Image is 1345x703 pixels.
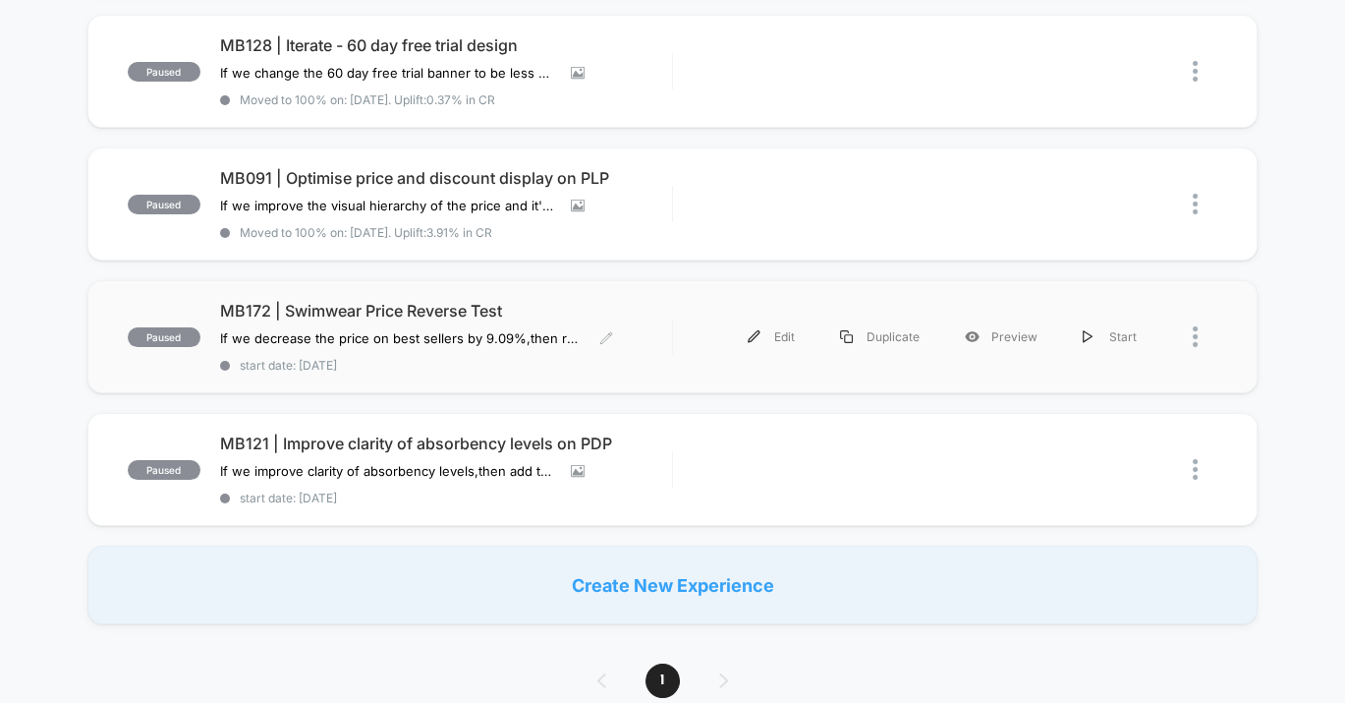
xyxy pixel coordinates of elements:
[220,301,672,321] span: MB172 | Swimwear Price Reverse Test
[240,225,492,240] span: Moved to 100% on: [DATE] . Uplift: 3.91% in CR
[220,463,556,479] span: If we improve clarity of absorbency levels,then add to carts & CR will increase,because users are...
[220,35,672,55] span: MB128 | Iterate - 60 day free trial design
[220,358,672,373] span: start date: [DATE]
[1193,194,1198,214] img: close
[1193,326,1198,347] img: close
[1193,459,1198,480] img: close
[128,460,200,480] span: paused
[1060,315,1159,359] div: Start
[220,330,585,346] span: If we decrease the price on best sellers by 9.09%,then revenue will increase,because customers ar...
[220,491,672,505] span: start date: [DATE]
[220,168,672,188] span: MB091 | Optimise price and discount display on PLP
[942,315,1060,359] div: Preview
[840,330,853,343] img: menu
[87,546,1258,624] div: Create New Experience
[1083,330,1093,343] img: menu
[220,434,672,453] span: MB121 | Improve clarity of absorbency levels on PDP
[240,92,495,107] span: Moved to 100% on: [DATE] . Uplift: 0.37% in CR
[1193,61,1198,82] img: close
[725,315,817,359] div: Edit
[645,664,680,698] span: 1
[748,330,760,343] img: menu
[128,327,200,347] span: paused
[128,195,200,214] span: paused
[817,315,942,359] div: Duplicate
[220,65,556,81] span: If we change the 60 day free trial banner to be less distracting from the primary CTA,then conver...
[128,62,200,82] span: paused
[220,198,556,213] span: If we improve the visual hierarchy of the price and it's related promotion then PDV and CR will i...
